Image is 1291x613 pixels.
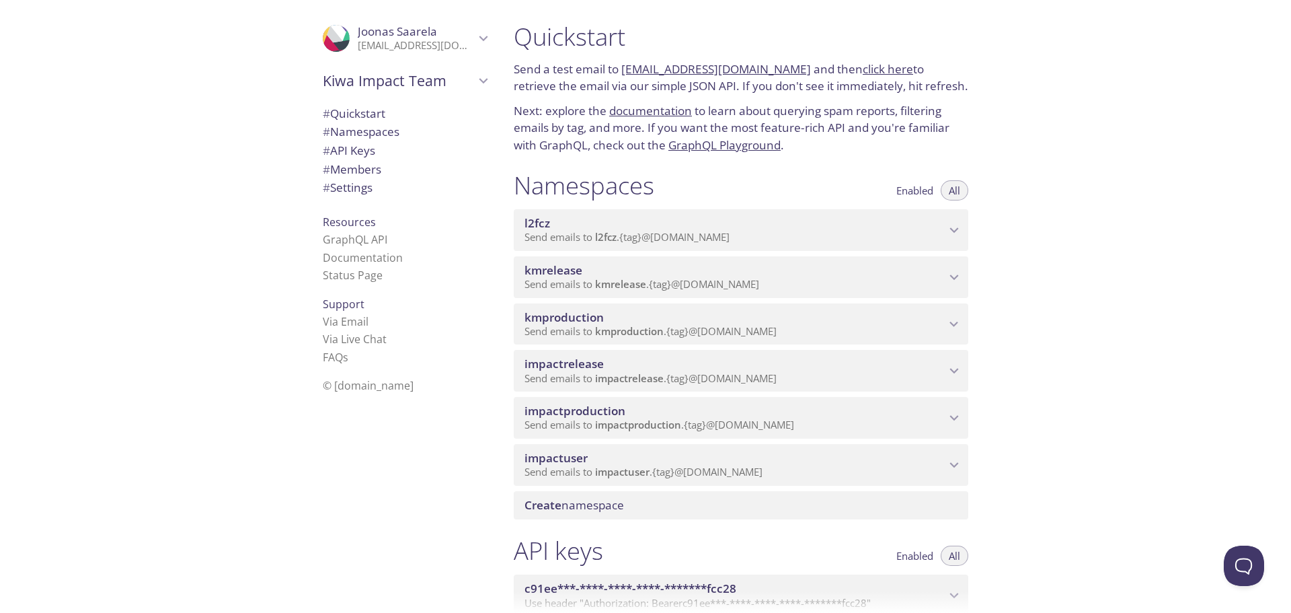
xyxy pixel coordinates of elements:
[312,63,498,98] div: Kiwa Impact Team
[514,209,968,251] div: l2fcz namespace
[323,161,330,177] span: #
[524,403,625,419] span: impactproduction
[323,180,373,195] span: Settings
[514,491,968,519] div: Create namespace
[514,444,968,486] div: impactuser namespace
[863,61,913,77] a: click here
[514,22,968,52] h1: Quickstart
[524,262,582,278] span: kmrelease
[323,161,381,177] span: Members
[524,497,561,513] span: Create
[312,16,498,61] div: Joonas Saarela
[524,418,794,431] span: Send emails to . {tag} @[DOMAIN_NAME]
[524,450,588,466] span: impactuser
[514,536,603,566] h1: API keys
[514,170,654,201] h1: Namespaces
[323,143,375,158] span: API Keys
[888,180,941,201] button: Enabled
[323,124,399,139] span: Namespaces
[323,143,330,158] span: #
[312,104,498,123] div: Quickstart
[609,103,692,118] a: documentation
[358,39,475,52] p: [EMAIL_ADDRESS][DOMAIN_NAME]
[323,215,376,229] span: Resources
[595,230,617,244] span: l2fcz
[941,180,968,201] button: All
[323,297,364,312] span: Support
[668,137,781,153] a: GraphQL Playground
[595,465,650,478] span: impactuser
[323,124,330,139] span: #
[312,160,498,179] div: Members
[524,497,624,513] span: namespace
[323,71,475,90] span: Kiwa Impact Team
[343,350,348,365] span: s
[524,371,777,385] span: Send emails to . {tag} @[DOMAIN_NAME]
[595,277,646,291] span: kmrelease
[323,250,403,265] a: Documentation
[621,61,811,77] a: [EMAIL_ADDRESS][DOMAIN_NAME]
[524,310,604,325] span: kmproduction
[524,356,604,371] span: impactrelease
[524,230,730,244] span: Send emails to . {tag} @[DOMAIN_NAME]
[524,465,762,478] span: Send emails to . {tag} @[DOMAIN_NAME]
[514,350,968,392] div: impactrelease namespace
[514,102,968,154] p: Next: explore the to learn about querying spam reports, filtering emails by tag, and more. If you...
[323,180,330,195] span: #
[312,141,498,160] div: API Keys
[595,418,681,431] span: impactproduction
[323,378,414,393] span: © [DOMAIN_NAME]
[323,106,385,121] span: Quickstart
[941,546,968,566] button: All
[323,232,387,247] a: GraphQL API
[595,324,664,338] span: kmproduction
[323,350,348,365] a: FAQ
[524,215,550,231] span: l2fcz
[1224,546,1264,586] iframe: Help Scout Beacon - Open
[524,324,777,338] span: Send emails to . {tag} @[DOMAIN_NAME]
[358,24,437,39] span: Joonas Saarela
[323,314,368,329] a: Via Email
[514,256,968,298] div: kmrelease namespace
[323,332,387,347] a: Via Live Chat
[888,546,941,566] button: Enabled
[595,371,664,385] span: impactrelease
[514,397,968,439] div: impactproduction namespace
[312,122,498,141] div: Namespaces
[524,277,759,291] span: Send emails to . {tag} @[DOMAIN_NAME]
[323,106,330,121] span: #
[514,61,968,95] p: Send a test email to and then to retrieve the email via our simple JSON API. If you don't see it ...
[514,303,968,345] div: kmproduction namespace
[312,178,498,197] div: Team Settings
[323,268,383,283] a: Status Page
